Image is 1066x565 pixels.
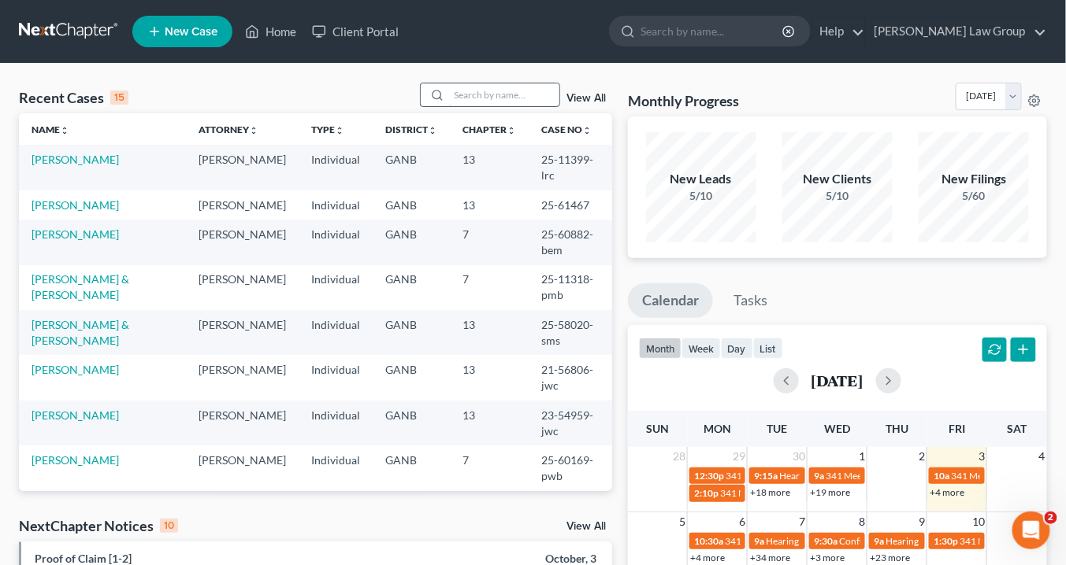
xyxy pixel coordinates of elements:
a: +4 more [930,486,964,498]
span: Hearing for [PERSON_NAME] [766,535,889,547]
span: 10:30a [694,535,723,547]
a: [PERSON_NAME] & [PERSON_NAME] [32,272,129,301]
a: Attorneyunfold_more [199,124,258,135]
h2: [DATE] [812,372,864,389]
span: 9 [917,512,927,531]
input: Search by name... [449,83,559,106]
a: Tasks [720,283,782,318]
a: +34 more [750,552,790,563]
a: [PERSON_NAME] [32,408,119,422]
span: Fri [949,422,965,435]
a: Nameunfold_more [32,124,69,135]
td: 7 [450,491,529,536]
td: Individual [299,491,373,536]
a: Case Nounfold_more [541,124,592,135]
a: Proof of Claim [1-2] [35,552,132,565]
div: 5/60 [919,188,1029,204]
span: 2 [1045,511,1057,524]
td: 25-11318-pmb [529,265,612,310]
i: unfold_more [60,126,69,135]
div: 5/10 [646,188,756,204]
td: 7 [450,445,529,490]
h3: Monthly Progress [628,91,740,110]
a: [PERSON_NAME] [32,153,119,166]
td: [PERSON_NAME] [186,190,299,220]
td: Individual [299,355,373,400]
div: New Filings [919,170,1029,188]
td: GANB [373,445,450,490]
a: +18 more [750,486,790,498]
a: Districtunfold_more [385,124,437,135]
a: Home [237,17,304,46]
a: +19 more [810,486,850,498]
td: Individual [299,310,373,355]
div: 15 [110,90,128,105]
td: GANB [373,190,450,220]
span: 341 Meeting for [PERSON_NAME] [826,470,968,482]
td: [PERSON_NAME] [186,220,299,264]
td: GANB [373,145,450,190]
a: +3 more [810,552,845,563]
td: 13 [450,190,529,220]
span: 2:10p [694,487,719,499]
div: New Leads [646,170,756,188]
span: 5 [678,512,687,531]
a: +23 more [870,552,910,563]
i: unfold_more [507,126,516,135]
span: 1:30p [934,535,958,547]
a: Chapterunfold_more [462,124,516,135]
td: Individual [299,190,373,220]
td: 13 [450,310,529,355]
i: unfold_more [249,126,258,135]
a: Typeunfold_more [311,124,344,135]
td: 21-56806-jwc [529,355,612,400]
span: 10a [934,470,949,482]
iframe: Intercom live chat [1012,511,1050,549]
a: [PERSON_NAME] [32,363,119,376]
td: 25-59866-lrc [529,491,612,536]
span: 341 Meeting for [PERSON_NAME][US_STATE] [726,470,916,482]
td: 25-11399-lrc [529,145,612,190]
td: [PERSON_NAME] [186,355,299,400]
a: [PERSON_NAME] & [PERSON_NAME] [32,318,129,347]
td: 25-61467 [529,190,612,220]
a: [PERSON_NAME] Law Group [866,17,1046,46]
span: New Case [165,26,217,38]
td: 7 [450,265,529,310]
span: 9:30a [814,535,838,547]
div: New Clients [782,170,893,188]
td: Individual [299,401,373,445]
i: unfold_more [582,126,592,135]
span: 29 [731,447,747,466]
span: 10 [971,512,986,531]
span: 9a [814,470,824,482]
a: Client Portal [304,17,407,46]
a: View All [566,93,606,104]
span: Thu [886,422,908,435]
td: 25-58020-sms [529,310,612,355]
span: 6 [737,512,747,531]
a: +4 more [690,552,725,563]
div: Recent Cases [19,88,128,107]
td: Individual [299,265,373,310]
span: Mon [704,422,731,435]
td: GANB [373,220,450,264]
td: GANB [373,491,450,536]
span: 4 [1038,447,1047,466]
a: [PERSON_NAME] [32,453,119,467]
div: NextChapter Notices [19,516,178,535]
a: [PERSON_NAME] [32,198,119,212]
span: 3 [977,447,986,466]
td: Individual [299,445,373,490]
button: month [639,338,682,359]
td: [PERSON_NAME] [186,445,299,490]
td: 25-60882-bem [529,220,612,264]
span: 12:30p [694,470,724,482]
button: week [682,338,721,359]
td: [PERSON_NAME] [186,310,299,355]
td: [PERSON_NAME] [186,491,299,536]
input: Search by name... [641,17,785,46]
div: 5/10 [782,188,893,204]
td: GANB [373,310,450,355]
td: GANB [373,355,450,400]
